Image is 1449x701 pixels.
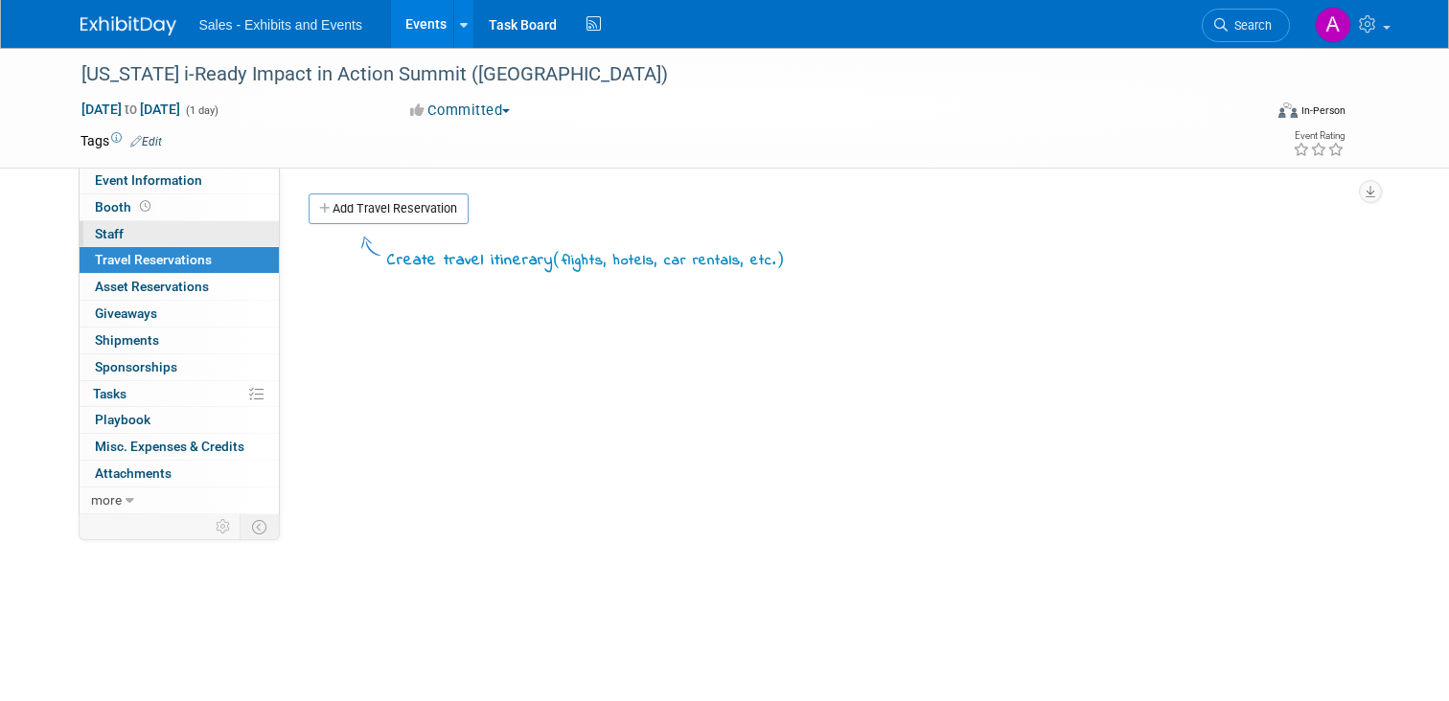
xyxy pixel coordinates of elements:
span: Shipments [95,332,159,348]
a: Shipments [80,328,279,353]
span: Attachments [95,465,172,481]
a: Edit [130,135,162,148]
span: to [122,102,140,117]
span: Playbook [95,412,150,427]
td: Toggle Event Tabs [240,514,279,539]
span: flights, hotels, car rentals, etc. [562,250,776,271]
div: In-Person [1300,103,1345,118]
a: Playbook [80,407,279,433]
a: Booth [80,194,279,220]
a: more [80,487,279,513]
span: Giveaways [95,305,157,321]
span: Asset Reservations [95,279,209,294]
img: ExhibitDay [80,16,176,35]
span: Tasks [93,386,126,401]
div: Create travel itinerary [387,247,785,273]
span: Travel Reservations [95,252,212,267]
span: ) [776,249,785,268]
span: more [91,492,122,508]
a: Asset Reservations [80,274,279,300]
span: Booth [95,199,154,215]
td: Tags [80,131,162,150]
div: [US_STATE] i-Ready Impact in Action Summit ([GEOGRAPHIC_DATA]) [75,57,1238,92]
a: Misc. Expenses & Credits [80,434,279,460]
a: Attachments [80,461,279,486]
a: Giveaways [80,301,279,327]
a: Search [1202,9,1290,42]
span: Search [1228,18,1272,33]
a: Event Information [80,168,279,193]
span: Staff [95,226,124,241]
a: Tasks [80,381,279,407]
td: Personalize Event Tab Strip [207,514,241,539]
a: Staff [80,221,279,247]
span: ( [553,249,562,268]
span: Event Information [95,172,202,188]
a: Add Travel Reservation [309,193,469,224]
span: Misc. Expenses & Credits [95,439,244,454]
img: Ale Gonzalez [1315,7,1351,43]
span: [DATE] [DATE] [80,101,181,118]
div: Event Rating [1293,131,1345,141]
button: Committed [403,101,517,121]
span: (1 day) [184,104,218,117]
a: Travel Reservations [80,247,279,273]
span: Sales - Exhibits and Events [199,17,362,33]
a: Sponsorships [80,354,279,380]
div: Event Format [1159,100,1345,128]
span: Booth not reserved yet [136,199,154,214]
span: Sponsorships [95,359,177,374]
img: Format-Inperson.png [1278,102,1298,118]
